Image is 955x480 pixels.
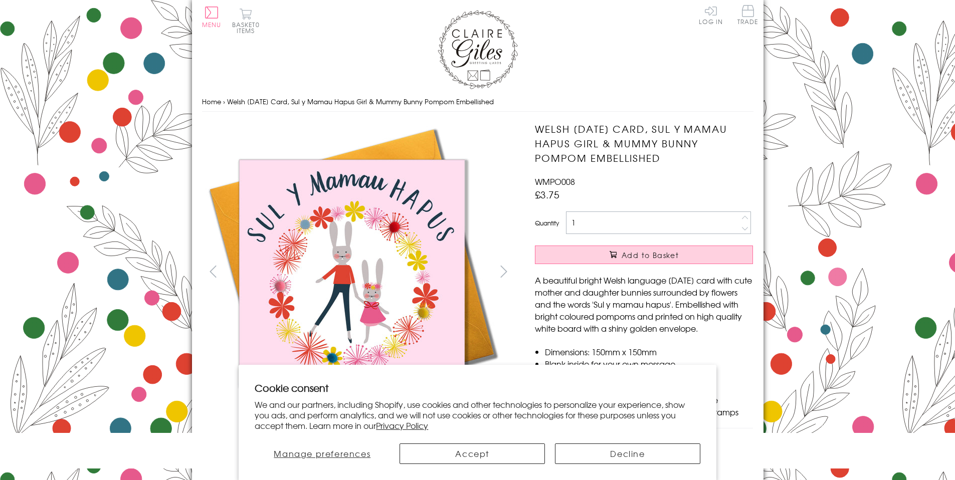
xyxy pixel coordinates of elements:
[202,122,502,422] img: Welsh Mother's Day Card, Sul y Mamau Hapus Girl & Mummy Bunny Pompom Embellished
[492,260,515,283] button: next
[202,20,222,29] span: Menu
[515,122,816,422] img: Welsh Mother's Day Card, Sul y Mamau Hapus Girl & Mummy Bunny Pompom Embellished
[535,187,559,201] span: £3.75
[555,443,700,464] button: Decline
[202,97,221,106] a: Home
[535,175,575,187] span: WMPO008
[227,97,494,106] span: Welsh [DATE] Card, Sul y Mamau Hapus Girl & Mummy Bunny Pompom Embellished
[737,5,758,27] a: Trade
[274,447,370,459] span: Manage preferences
[535,274,753,334] p: A beautiful bright Welsh language [DATE] card with cute mother and daughter bunnies surrounded by...
[232,8,260,34] button: Basket0 items
[535,246,753,264] button: Add to Basket
[699,5,723,25] a: Log In
[255,399,700,430] p: We and our partners, including Shopify, use cookies and other technologies to personalize your ex...
[223,97,225,106] span: ›
[255,443,390,464] button: Manage preferences
[237,20,260,35] span: 0 items
[202,92,753,112] nav: breadcrumbs
[255,381,700,395] h2: Cookie consent
[438,10,518,89] img: Claire Giles Greetings Cards
[400,443,545,464] button: Accept
[622,250,679,260] span: Add to Basket
[202,260,225,283] button: prev
[545,346,753,358] li: Dimensions: 150mm x 150mm
[376,419,428,431] a: Privacy Policy
[535,218,559,227] label: Quantity
[737,5,758,25] span: Trade
[202,7,222,28] button: Menu
[535,122,753,165] h1: Welsh [DATE] Card, Sul y Mamau Hapus Girl & Mummy Bunny Pompom Embellished
[545,358,753,370] li: Blank inside for your own message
